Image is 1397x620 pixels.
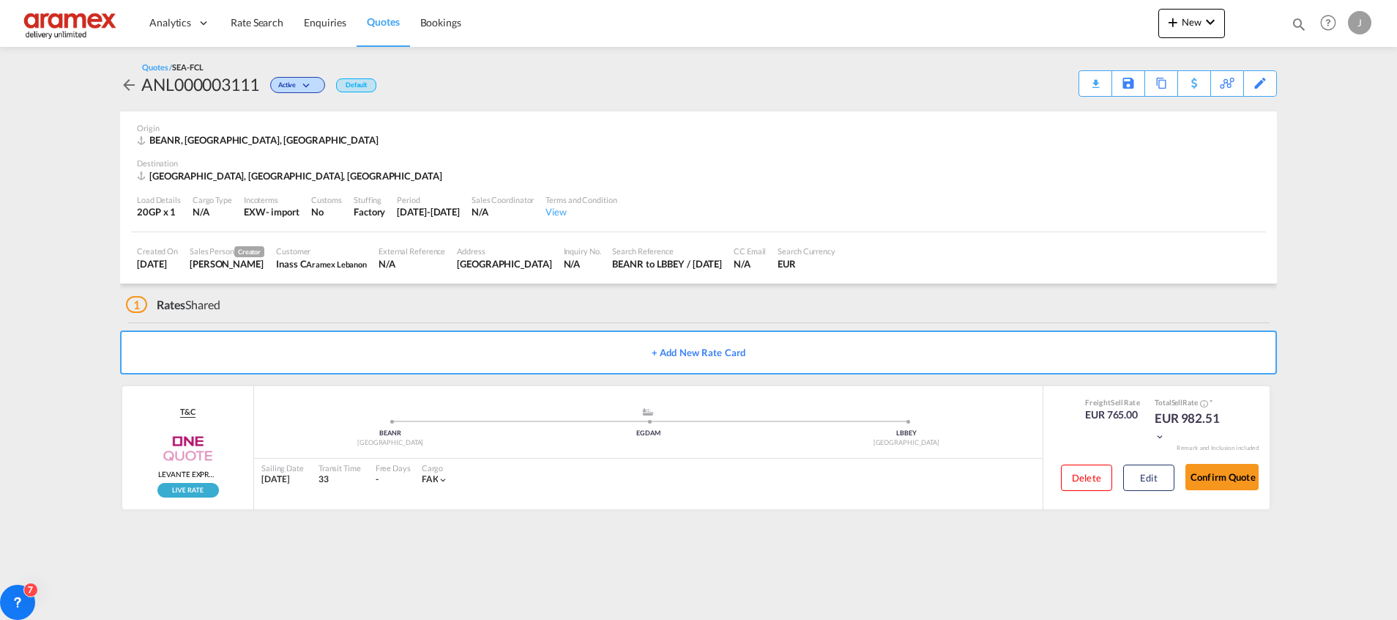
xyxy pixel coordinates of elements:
div: EUR [778,257,835,270]
span: Help [1316,10,1341,35]
img: dca169e0c7e311edbe1137055cab269e.png [22,7,121,40]
div: External Reference [379,246,445,257]
div: EUR 982.51 [1155,410,1228,445]
div: [GEOGRAPHIC_DATA] [778,438,1035,448]
button: Edit [1123,465,1174,491]
span: Sell [1111,398,1123,407]
div: Free Days [376,462,411,473]
div: Address [457,246,551,257]
span: Aramex Lebanon [306,259,367,269]
button: + Add New Rate Card [120,331,1277,374]
div: Destination [137,158,1260,169]
div: Change Status Here [259,73,329,96]
div: Inquiry No. [564,246,601,257]
div: EXW [244,205,266,218]
div: N/A [472,205,534,218]
div: ANL000003111 [141,73,259,96]
button: icon-plus 400-fgNewicon-chevron-down [1158,9,1225,38]
md-icon: icon-chevron-down [299,82,317,90]
div: 20GP x 1 [137,205,181,218]
div: 33 [318,473,361,486]
div: [GEOGRAPHIC_DATA] [261,438,519,448]
md-icon: icon-chevron-down [1155,432,1165,442]
button: Spot Rates are dynamic & can fluctuate with time [1198,398,1208,409]
div: Period [397,194,460,205]
md-icon: icon-chevron-down [1202,13,1219,31]
img: ONEY [153,429,223,465]
div: Save As Template [1112,71,1144,96]
div: BEANR [261,429,519,438]
div: Origin [137,122,1260,133]
md-icon: assets/icons/custom/ship-fill.svg [639,408,657,416]
div: Cargo [422,462,449,473]
span: New [1164,16,1219,28]
div: Inass C [276,257,367,270]
div: icon-arrow-left [120,73,141,96]
div: Lebanon [457,257,551,270]
div: 9 Sep 2025 [137,257,178,270]
div: Total Rate [1155,397,1228,409]
div: N/A [379,257,445,270]
span: Enquiries [304,16,346,29]
div: View [545,205,616,218]
div: - [376,473,379,486]
div: Sailing Date [261,462,304,473]
div: Search Currency [778,246,835,257]
div: Terms and Condition [545,194,616,205]
img: rpa-live-rate.png [157,483,219,498]
div: Customer [276,246,367,257]
div: Factory Stuffing [354,205,385,218]
div: Stuffing [354,194,385,205]
div: Freight Rate [1085,397,1140,407]
div: Quotes /SEA-FCL [142,62,204,73]
div: 9 Sep 2025 [397,205,460,218]
md-icon: icon-chevron-down [438,475,448,485]
div: Rollable available [157,483,219,498]
span: SEA-FCL [172,62,203,72]
div: No [311,205,342,218]
div: N/A [193,205,232,218]
div: Load Details [137,194,181,205]
div: Cargo Type [193,194,232,205]
div: J [1348,11,1371,34]
div: Janice Camporaso [190,257,264,270]
div: LBBEY, Beirut, Middle East [137,169,446,182]
md-icon: icon-download [1087,73,1104,84]
div: [DATE] [261,473,304,486]
span: Sell [1171,398,1183,407]
div: Sales Coordinator [472,194,534,205]
div: Sales Person [190,246,264,257]
div: BEANR to LBBEY / 9 Sep 2025 [612,257,722,270]
span: Quotes [367,15,399,28]
div: Created On [137,246,178,257]
div: Default [336,78,376,92]
div: Customs [311,194,342,205]
div: N/A [564,257,601,270]
md-icon: icon-plus 400-fg [1164,13,1182,31]
div: Transit Time [318,462,361,473]
span: Rates [157,298,186,311]
span: FAK [422,473,439,484]
div: Help [1316,10,1348,37]
md-icon: icon-magnify [1291,16,1307,32]
span: Active [278,81,299,95]
div: - import [266,205,299,218]
div: CC Email [734,246,766,257]
div: BEANR, Antwerp, Europe [137,133,382,147]
md-icon: icon-arrow-left [120,76,138,94]
div: EUR 765.00 [1085,407,1140,422]
div: icon-magnify [1291,16,1307,38]
span: Analytics [149,15,191,30]
span: Subject to Remarks [1208,398,1212,407]
div: Remark and Inclusion included [1166,444,1270,452]
span: Rate Search [231,16,283,29]
span: 1 [126,296,147,313]
span: BEANR, [GEOGRAPHIC_DATA], [GEOGRAPHIC_DATA] [149,134,379,146]
span: LEVANTE EXPRESS [158,469,217,479]
button: Confirm Quote [1185,464,1259,490]
span: Creator [234,246,264,257]
button: Delete [1061,465,1112,491]
span: Bookings [420,16,461,29]
div: Shared [126,297,220,313]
